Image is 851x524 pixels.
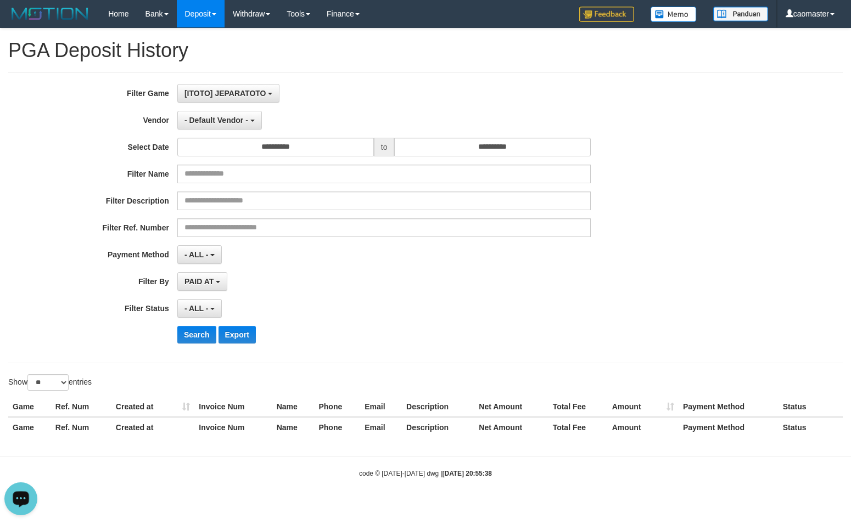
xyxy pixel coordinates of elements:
span: - Default Vendor - [184,116,248,125]
button: - Default Vendor - [177,111,262,129]
th: Total Fee [548,417,608,437]
th: Email [360,417,402,437]
button: PAID AT [177,272,227,291]
th: Ref. Num [51,397,111,417]
small: code © [DATE]-[DATE] dwg | [359,470,492,477]
th: Created at [111,397,194,417]
button: Open LiveChat chat widget [4,4,37,37]
span: - ALL - [184,304,209,313]
th: Total Fee [548,397,608,417]
span: - ALL - [184,250,209,259]
strong: [DATE] 20:55:38 [443,470,492,477]
th: Invoice Num [194,397,272,417]
th: Status [779,417,843,437]
button: - ALL - [177,245,222,264]
span: PAID AT [184,277,214,286]
th: Invoice Num [194,417,272,437]
th: Game [8,417,51,437]
img: Feedback.jpg [579,7,634,22]
th: Payment Method [679,397,779,417]
img: Button%20Memo.svg [651,7,697,22]
button: Export [219,326,256,343]
th: Net Amount [474,397,548,417]
img: panduan.png [713,7,768,21]
select: Showentries [27,374,69,391]
th: Email [360,397,402,417]
th: Phone [314,397,360,417]
th: Description [402,397,474,417]
button: - ALL - [177,299,222,318]
h1: PGA Deposit History [8,40,843,61]
img: MOTION_logo.png [8,5,92,22]
span: to [374,138,395,156]
th: Name [272,417,315,437]
th: Amount [608,397,679,417]
label: Show entries [8,374,92,391]
th: Net Amount [474,417,548,437]
span: [ITOTO] JEPARATOTO [184,89,266,98]
th: Payment Method [679,417,779,437]
th: Name [272,397,315,417]
th: Description [402,417,474,437]
th: Status [779,397,843,417]
th: Amount [608,417,679,437]
th: Ref. Num [51,417,111,437]
th: Game [8,397,51,417]
th: Phone [314,417,360,437]
th: Created at [111,417,194,437]
button: Search [177,326,216,343]
button: [ITOTO] JEPARATOTO [177,84,279,103]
